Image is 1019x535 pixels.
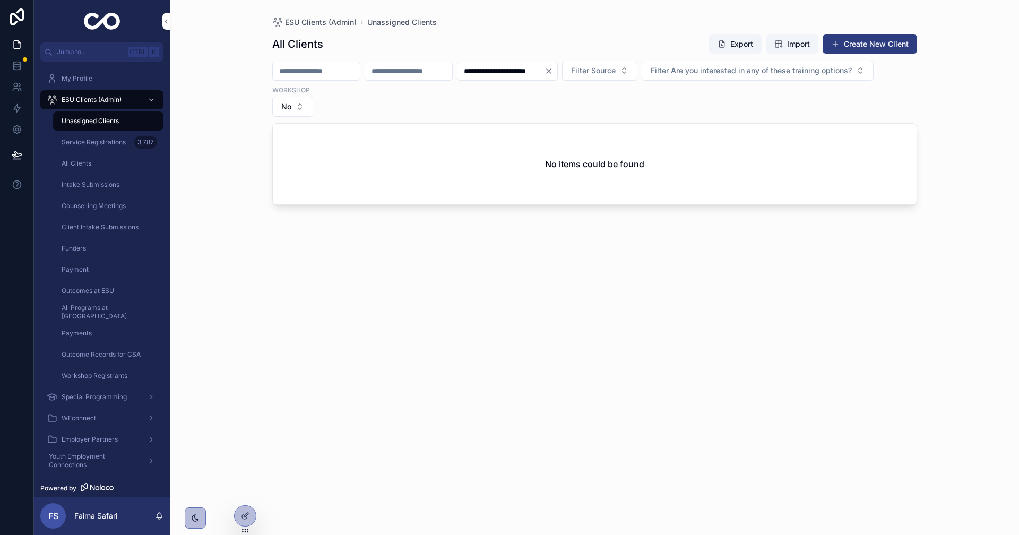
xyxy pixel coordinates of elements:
[651,65,852,76] span: Filter Are you interested in any of these training options?
[62,435,118,444] span: Employer Partners
[62,329,92,338] span: Payments
[40,484,76,493] span: Powered by
[53,366,163,385] a: Workshop Registrants
[642,61,874,81] button: Select Button
[53,260,163,279] a: Payment
[53,218,163,237] a: Client Intake Submissions
[562,61,637,81] button: Select Button
[128,47,148,57] span: Ctrl
[74,511,117,521] p: Faima Safari
[40,90,163,109] a: ESU Clients (Admin)
[62,159,91,168] span: All Clients
[62,287,114,295] span: Outcomes at ESU
[285,17,357,28] span: ESU Clients (Admin)
[53,175,163,194] a: Intake Submissions
[150,48,158,56] span: K
[545,67,557,75] button: Clear
[62,372,127,380] span: Workshop Registrants
[62,244,86,253] span: Funders
[62,350,141,359] span: Outcome Records for CSA
[53,111,163,131] a: Unassigned Clients
[53,303,163,322] a: All Programs at [GEOGRAPHIC_DATA]
[272,37,323,51] h1: All Clients
[281,101,291,112] span: No
[40,387,163,407] a: Special Programming
[62,393,127,401] span: Special Programming
[272,97,313,117] button: Select Button
[62,223,139,231] span: Client Intake Submissions
[272,85,310,94] label: Workshop
[766,34,818,54] button: Import
[787,39,810,49] span: Import
[272,17,357,28] a: ESU Clients (Admin)
[134,136,157,149] div: 3,787
[62,117,119,125] span: Unassigned Clients
[53,324,163,343] a: Payments
[367,17,437,28] a: Unassigned Clients
[62,138,126,146] span: Service Registrations
[62,96,122,104] span: ESU Clients (Admin)
[62,414,96,422] span: WEconnect
[53,154,163,173] a: All Clients
[57,48,124,56] span: Jump to...
[62,74,92,83] span: My Profile
[62,265,89,274] span: Payment
[40,69,163,88] a: My Profile
[53,196,163,215] a: Counselling Meetings
[545,158,644,170] h2: No items could be found
[53,281,163,300] a: Outcomes at ESU
[40,42,163,62] button: Jump to...CtrlK
[62,202,126,210] span: Counselling Meetings
[823,34,917,54] button: Create New Client
[53,133,163,152] a: Service Registrations3,787
[40,451,163,470] a: Youth Employment Connections
[34,480,170,497] a: Powered by
[62,304,153,321] span: All Programs at [GEOGRAPHIC_DATA]
[40,409,163,428] a: WEconnect
[571,65,616,76] span: Filter Source
[34,62,170,480] div: scrollable content
[709,34,762,54] button: Export
[53,345,163,364] a: Outcome Records for CSA
[40,430,163,449] a: Employer Partners
[49,452,139,469] span: Youth Employment Connections
[62,180,119,189] span: Intake Submissions
[48,510,58,522] span: FS
[53,239,163,258] a: Funders
[84,13,120,30] img: App logo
